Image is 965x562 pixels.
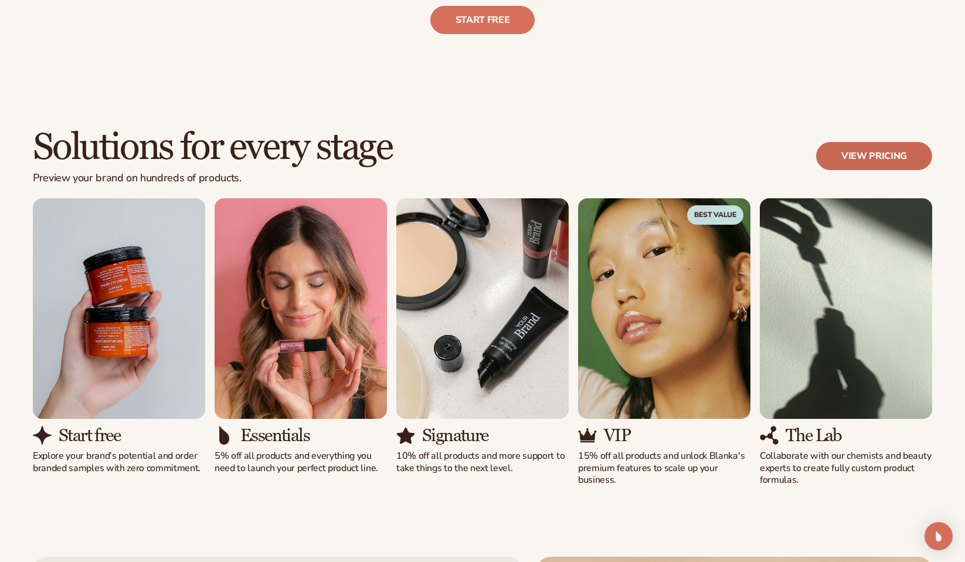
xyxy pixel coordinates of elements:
[33,426,52,445] img: Shopify Image 3
[215,198,387,474] div: 2 / 5
[396,198,569,474] div: 3 / 5
[59,426,120,445] h3: Start free
[33,198,205,418] img: Shopify Image 2
[33,198,205,474] div: 1 / 5
[578,198,750,486] div: 4 / 5
[816,142,932,170] a: View pricing
[215,450,387,475] p: 5% off all products and everything you need to launch your perfect product line.
[786,426,842,445] h3: The Lab
[33,128,392,167] h2: Solutions for every stage
[215,198,387,418] img: Shopify Image 4
[578,198,750,418] img: Shopify Image 8
[925,522,953,550] div: Open Intercom Messenger
[578,450,750,486] p: 15% off all products and unlock Blanka's premium features to scale up your business.
[578,426,597,445] img: Shopify Image 9
[215,426,233,445] img: Shopify Image 5
[240,426,310,445] h3: Essentials
[33,450,205,475] p: Explore your brand’s potential and order branded samples with zero commitment.
[430,6,535,34] a: Start free
[760,450,932,486] p: Collaborate with our chemists and beauty experts to create fully custom product formulas.
[33,172,392,185] p: Preview your brand on hundreds of products.
[760,426,779,445] img: Shopify Image 11
[687,205,743,224] span: Best Value
[396,198,569,418] img: Shopify Image 6
[396,450,569,475] p: 10% off all products and more support to take things to the next level.
[422,426,488,445] h3: Signature
[760,198,932,418] img: Shopify Image 10
[396,426,415,445] img: Shopify Image 7
[760,198,932,486] div: 5 / 5
[604,426,630,445] h3: VIP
